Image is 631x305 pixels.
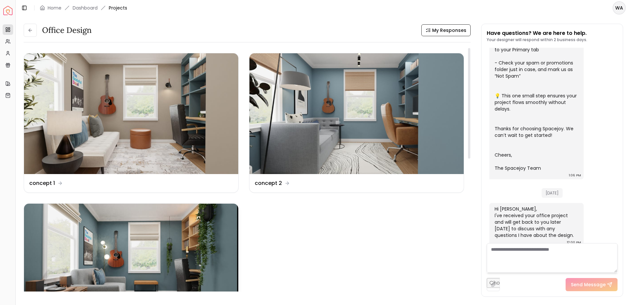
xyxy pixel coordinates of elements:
[613,2,625,14] span: WA
[42,25,92,36] h3: Office design
[487,37,587,42] p: Your designer will respond within 2 business days.
[109,5,127,11] span: Projects
[40,5,127,11] nav: breadcrumb
[3,6,12,15] img: Spacejoy Logo
[249,53,464,174] img: concept 2
[613,1,626,14] button: WA
[432,27,466,34] span: My Responses
[567,239,581,246] div: 12:00 PM
[29,179,55,187] dd: concept 1
[73,5,98,11] a: Dashboard
[542,188,563,198] span: [DATE]
[421,24,471,36] button: My Responses
[255,179,282,187] dd: concept 2
[3,6,12,15] a: Spacejoy
[495,206,577,239] div: Hi [PERSON_NAME], I've received your office project and will get back to you later [DATE] to disc...
[487,29,587,37] p: Have questions? We are here to help.
[24,53,238,174] img: concept 1
[48,5,61,11] a: Home
[569,172,581,179] div: 1:06 PM
[24,53,239,193] a: concept 1concept 1
[249,53,464,193] a: concept 2concept 2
